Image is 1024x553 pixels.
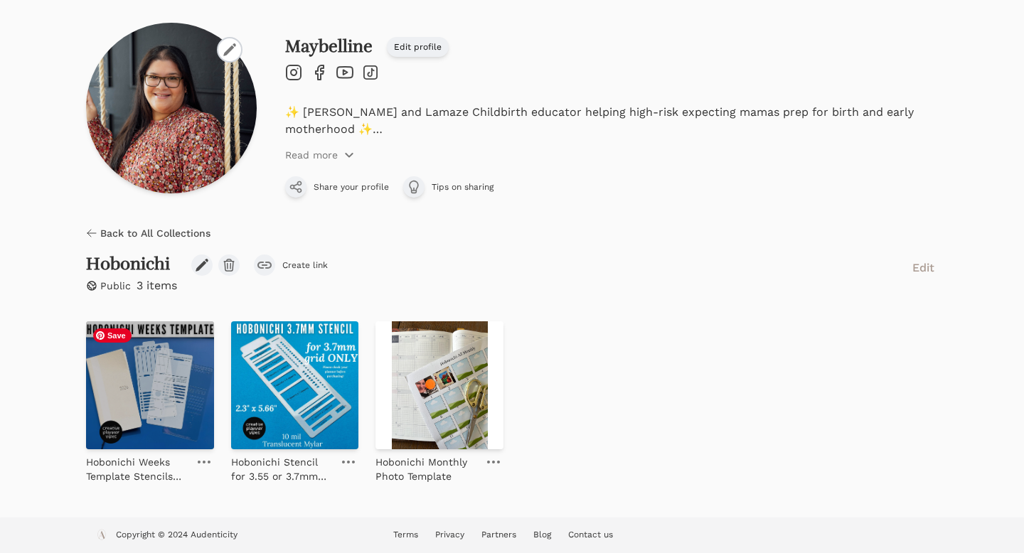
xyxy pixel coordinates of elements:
[86,254,177,274] h2: Hobonichi
[86,321,214,449] img: Hobonichi Weeks Template Stencils for 3.55 Grid
[86,226,210,240] a: Back to All Collections
[375,321,503,449] img: Hobonichi Monthly Photo Template
[375,449,478,483] a: Hobonichi Monthly Photo Template
[314,181,389,193] span: Share your profile
[285,36,373,57] a: Maybelline
[403,176,494,198] a: Tips on sharing
[375,455,478,483] p: Hobonichi Monthly Photo Template
[393,530,418,539] a: Terms
[231,455,334,483] p: Hobonichi Stencil for 3.55 or 3.7mm Grid
[285,176,389,198] button: Share your profile
[285,148,355,162] button: Read more
[533,530,551,539] a: Blog
[86,449,188,483] a: Hobonichi Weeks Template Stencils for 3.55 Grid
[387,37,449,57] a: Edit profile
[231,449,334,483] a: Hobonichi Stencil for 3.55 or 3.7mm Grid
[231,321,359,449] img: Hobonichi Stencil for 3.55 or 3.7mm Grid
[217,37,242,63] label: Change photo
[116,529,238,543] p: Copyright © 2024 Audenticity
[285,104,937,138] p: ✨ [PERSON_NAME] and Lamaze Childbirth educator helping high-risk expecting mamas prep for birth a...
[100,279,131,293] p: Public
[285,148,338,162] p: Read more
[435,530,464,539] a: Privacy
[86,455,188,483] p: Hobonichi Weeks Template Stencils for 3.55 Grid
[912,259,934,276] span: Edit
[909,254,938,280] a: Edit
[432,181,494,193] span: Tips on sharing
[568,530,613,539] a: Contact us
[254,254,328,276] button: Create link
[137,277,177,294] p: 3 items
[100,226,210,240] span: Back to All Collections
[93,328,132,343] span: Save
[481,530,516,539] a: Partners
[282,259,328,271] span: Create link
[86,23,257,193] img: Profile picture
